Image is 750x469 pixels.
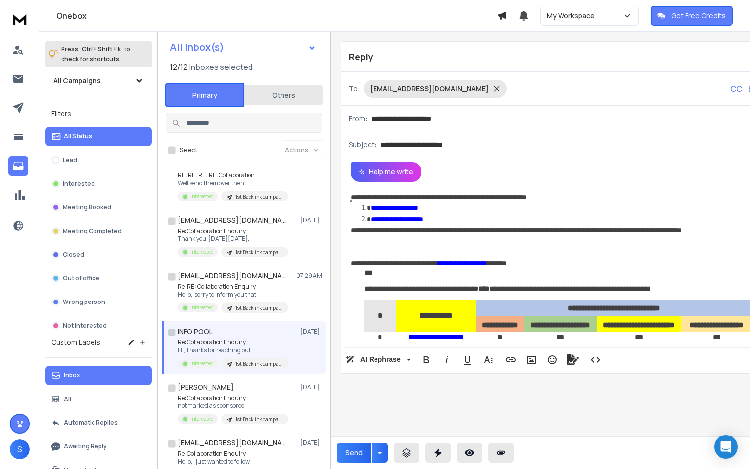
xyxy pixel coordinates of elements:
[10,439,30,459] button: S
[178,438,286,448] h1: [EMAIL_ADDRESS][DOMAIN_NAME]
[61,44,130,64] p: Press to check for shortcuts.
[349,84,360,94] p: To:
[178,394,288,402] p: Re: Collaboration Enquiry
[45,292,152,312] button: Wrong person
[180,146,197,154] label: Select
[51,337,100,347] h3: Custom Labels
[651,6,733,26] button: Get Free Credits
[165,83,244,107] button: Primary
[235,304,282,312] p: 1st Backlink campaign
[344,350,413,369] button: AI Rephrase
[178,450,288,458] p: Re: Collaboration Enquiry
[64,442,107,450] p: Awaiting Reply
[563,350,582,369] button: Signature
[349,114,367,124] p: From:
[64,419,118,427] p: Automatic Replies
[64,395,71,403] p: All
[458,350,477,369] button: Underline (Ctrl+U)
[45,71,152,91] button: All Campaigns
[170,61,187,73] span: 12 / 12
[178,235,288,243] p: Thank you [DATE][DATE],
[63,274,99,282] p: Out of office
[189,61,252,73] h3: Inboxes selected
[190,415,214,423] p: Interested
[296,272,322,280] p: 07:29 AM
[349,50,373,64] p: Reply
[370,84,489,94] p: [EMAIL_ADDRESS][DOMAIN_NAME]
[190,304,214,311] p: Interested
[178,402,288,410] p: not marked as sponsored -
[56,10,497,22] h1: Onebox
[178,382,234,392] h1: [PERSON_NAME]
[45,150,152,170] button: Lead
[63,322,107,330] p: Not Interested
[190,360,214,367] p: Interested
[53,76,101,86] h1: All Campaigns
[235,249,282,256] p: 1st Backlink campaign
[45,436,152,456] button: Awaiting Reply
[45,366,152,385] button: Inbox
[300,439,322,447] p: [DATE]
[235,416,282,423] p: 1st Backlink campaign
[64,371,80,379] p: Inbox
[671,11,726,21] p: Get Free Credits
[45,107,152,121] h3: Filters
[337,443,371,463] button: Send
[358,355,403,364] span: AI Rephrase
[10,10,30,28] img: logo
[349,140,376,150] p: Subject:
[45,268,152,288] button: Out of office
[235,360,282,368] p: 1st Backlink campaign
[63,227,122,235] p: Meeting Completed
[190,193,214,200] p: Interested
[714,435,738,459] div: Open Intercom Messenger
[162,37,324,57] button: All Inbox(s)
[45,316,152,335] button: Not Interested
[64,133,92,140] p: All Status
[300,383,322,391] p: [DATE]
[45,389,152,409] button: All
[178,283,288,291] p: Re: RE: Collaboration Enquiry
[190,248,214,256] p: Interested
[178,171,288,179] p: RE: RE: RE: RE: Collaboration
[178,346,288,354] p: Hi, Thanks for reaching out
[178,338,288,346] p: Re: Collaboration Enquiry
[170,42,224,52] h1: All Inbox(s)
[80,43,122,55] span: Ctrl + Shift + k
[730,83,742,95] p: CC
[178,271,286,281] h1: [EMAIL_ADDRESS][DOMAIN_NAME]
[178,327,213,336] h1: INFO POOL
[586,350,605,369] button: Code View
[45,413,152,433] button: Automatic Replies
[45,127,152,146] button: All Status
[178,458,288,466] p: Hello, I just wanted to follow
[244,84,323,106] button: Others
[543,350,562,369] button: Emoticons
[45,245,152,265] button: Closed
[63,180,95,188] p: Interested
[178,215,286,225] h1: [EMAIL_ADDRESS][DOMAIN_NAME]
[351,162,421,182] button: Help me write
[547,11,598,21] p: My Workspace
[63,156,77,164] p: Lead
[178,227,288,235] p: Re: Collaboration Enquiry
[300,216,322,224] p: [DATE]
[63,203,111,211] p: Meeting Booked
[63,251,84,259] p: Closed
[235,193,282,201] p: 1st Backlink campaign
[63,298,105,306] p: Wrong person
[45,221,152,241] button: Meeting Completed
[45,174,152,194] button: Interested
[178,179,288,187] p: Well send them over then….
[300,328,322,335] p: [DATE]
[45,198,152,217] button: Meeting Booked
[178,291,288,299] p: Hello, sorry to inform you that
